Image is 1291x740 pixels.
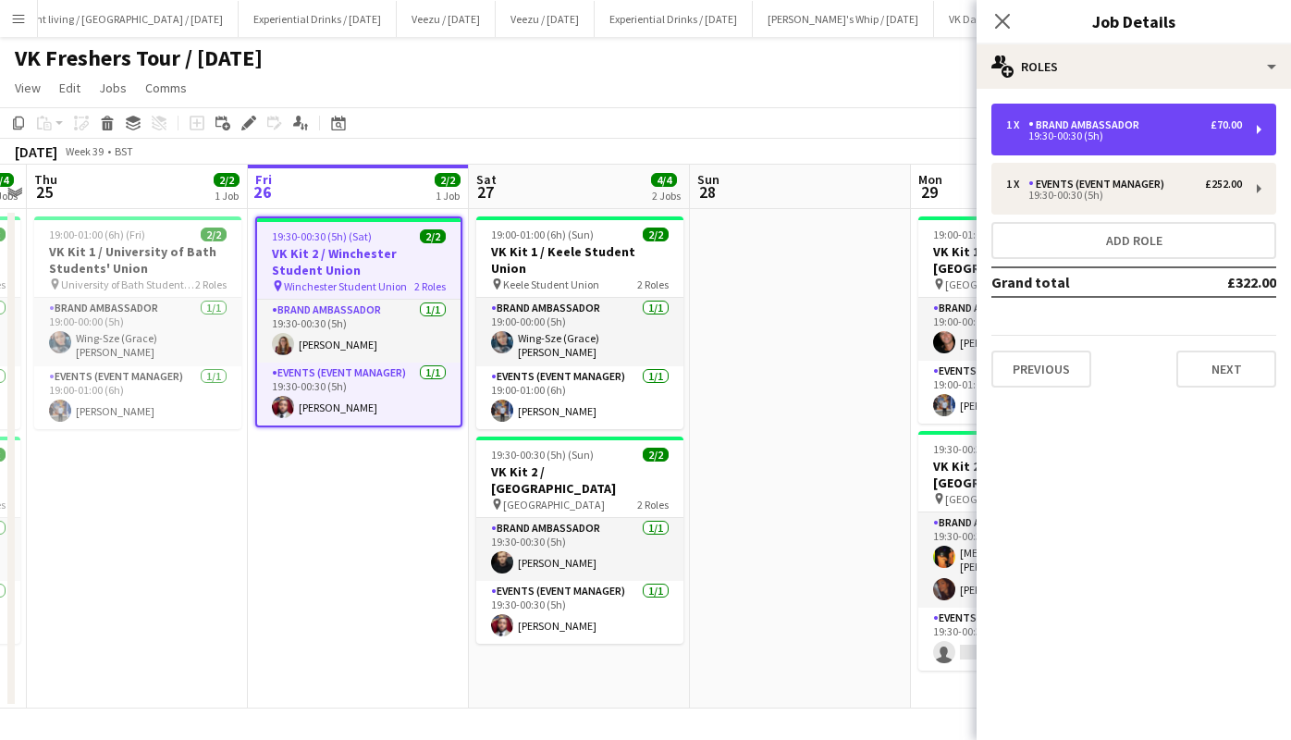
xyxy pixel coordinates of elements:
span: 2/2 [643,228,669,241]
app-card-role: Events (Event Manager)1/119:00-01:00 (6h)[PERSON_NAME] [918,361,1125,424]
app-job-card: 19:30-00:30 (5h) (Tue)2/3VK Kit 2 / [GEOGRAPHIC_DATA], [GEOGRAPHIC_DATA] [GEOGRAPHIC_DATA], [GEOG... [918,431,1125,671]
app-job-card: 19:00-01:00 (6h) (Tue)2/2VK Kit 1 / [GEOGRAPHIC_DATA] [GEOGRAPHIC_DATA]2 RolesBrand Ambassador1/1... [918,216,1125,424]
button: Next [1176,351,1276,388]
button: Veezu / [DATE] [397,1,496,37]
span: 28 [695,181,719,203]
span: 2/2 [420,229,446,243]
span: [GEOGRAPHIC_DATA] [503,498,605,512]
span: Sat [476,171,497,188]
span: Fri [255,171,272,188]
div: [DATE] [15,142,57,161]
button: Experiential Drinks / [DATE] [239,1,397,37]
a: Jobs [92,76,134,100]
span: Winchester Student Union [284,279,407,293]
h3: Job Details [977,9,1291,33]
app-card-role: Events (Event Manager)1/119:30-00:30 (5h)[PERSON_NAME] [257,363,461,425]
span: Week 39 [61,144,107,158]
div: Events (Event Manager) [1028,178,1172,191]
div: 1 Job [436,189,460,203]
span: Sun [697,171,719,188]
div: 2 Jobs [652,189,681,203]
h3: VK Kit 1 / University of Bath Students' Union [34,243,241,277]
div: £252.00 [1205,178,1242,191]
h3: VK Kit 1 / [GEOGRAPHIC_DATA] [918,243,1125,277]
button: Veezu / [DATE] [496,1,595,37]
div: 19:30-00:30 (5h) [1006,191,1242,200]
span: 2 Roles [637,277,669,291]
span: 2/2 [435,173,461,187]
span: 25 [31,181,57,203]
app-job-card: 19:00-01:00 (6h) (Sun)2/2VK Kit 1 / Keele Student Union Keele Student Union2 RolesBrand Ambassado... [476,216,683,429]
div: 19:30-00:30 (5h) [1006,131,1242,141]
button: Add role [991,222,1276,259]
app-card-role: Brand Ambassador1/119:30-00:30 (5h)[PERSON_NAME] [257,300,461,363]
app-card-role: Events (Event Manager)1/119:00-01:00 (6h)[PERSON_NAME] [34,366,241,429]
span: 4/4 [651,173,677,187]
span: 19:00-01:00 (6h) (Tue) [933,228,1035,241]
div: 1 x [1006,178,1028,191]
button: [PERSON_NAME]'s Whip / [DATE] [753,1,934,37]
app-card-role: Events (Event Manager)15A0/119:30-00:30 (5h) [918,608,1125,671]
div: £70.00 [1211,118,1242,131]
h3: VK Kit 2 / Winchester Student Union [257,245,461,278]
a: Comms [138,76,194,100]
app-card-role: Events (Event Manager)1/119:30-00:30 (5h)[PERSON_NAME] [476,581,683,644]
app-card-role: Events (Event Manager)1/119:00-01:00 (6h)[PERSON_NAME] [476,366,683,429]
button: Previous [991,351,1091,388]
div: BST [115,144,133,158]
div: Brand Ambassador [1028,118,1147,131]
span: 2 Roles [195,277,227,291]
span: 19:30-00:30 (5h) (Tue) [933,442,1035,456]
span: 2 Roles [637,498,669,512]
span: Thu [34,171,57,188]
span: 27 [473,181,497,203]
app-card-role: Brand Ambassador1/119:00-00:00 (5h)[PERSON_NAME] Search [918,298,1125,361]
app-job-card: 19:30-00:30 (5h) (Sat)2/2VK Kit 2 / Winchester Student Union Winchester Student Union2 RolesBrand... [255,216,462,427]
span: Keele Student Union [503,277,599,291]
div: 1 x [1006,118,1028,131]
td: Grand total [991,267,1166,297]
span: Edit [59,80,80,96]
app-card-role: Brand Ambassador2/219:30-00:30 (5h)[MEDICAL_DATA][PERSON_NAME][PERSON_NAME] [918,512,1125,608]
span: 2/2 [214,173,240,187]
h3: VK Kit 2 / [GEOGRAPHIC_DATA] [476,463,683,497]
div: 1 Job [215,189,239,203]
span: 26 [252,181,272,203]
a: View [7,76,48,100]
span: 2/2 [201,228,227,241]
span: 19:30-00:30 (5h) (Sun) [491,448,594,462]
span: Jobs [99,80,127,96]
span: View [15,80,41,96]
app-card-role: Brand Ambassador1/119:00-00:00 (5h)Wing-Sze (Grace) [PERSON_NAME] [34,298,241,366]
span: [GEOGRAPHIC_DATA] [945,277,1047,291]
a: Edit [52,76,88,100]
td: £322.00 [1166,267,1276,297]
span: University of Bath Students' Union [61,277,195,291]
span: 19:30-00:30 (5h) (Sat) [272,229,372,243]
span: 2/2 [643,448,669,462]
h1: VK Freshers Tour / [DATE] [15,44,263,72]
h3: VK Kit 2 / [GEOGRAPHIC_DATA], [GEOGRAPHIC_DATA] [918,458,1125,491]
app-job-card: 19:30-00:30 (5h) (Sun)2/2VK Kit 2 / [GEOGRAPHIC_DATA] [GEOGRAPHIC_DATA]2 RolesBrand Ambassador1/1... [476,437,683,644]
button: VK Daytime / [DATE] [934,1,1060,37]
span: [GEOGRAPHIC_DATA], [GEOGRAPHIC_DATA] [945,492,1079,506]
app-job-card: 19:00-01:00 (6h) (Fri)2/2VK Kit 1 / University of Bath Students' Union University of Bath Student... [34,216,241,429]
span: 19:00-01:00 (6h) (Sun) [491,228,594,241]
span: Comms [145,80,187,96]
app-card-role: Brand Ambassador1/119:30-00:30 (5h)[PERSON_NAME] [476,518,683,581]
span: Mon [918,171,942,188]
div: Roles [977,44,1291,89]
span: 19:00-01:00 (6h) (Fri) [49,228,145,241]
h3: VK Kit 1 / Keele Student Union [476,243,683,277]
app-card-role: Brand Ambassador1/119:00-00:00 (5h)Wing-Sze (Grace) [PERSON_NAME] [476,298,683,366]
button: Experiential Drinks / [DATE] [595,1,753,37]
span: 29 [916,181,942,203]
span: 2 Roles [414,279,446,293]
